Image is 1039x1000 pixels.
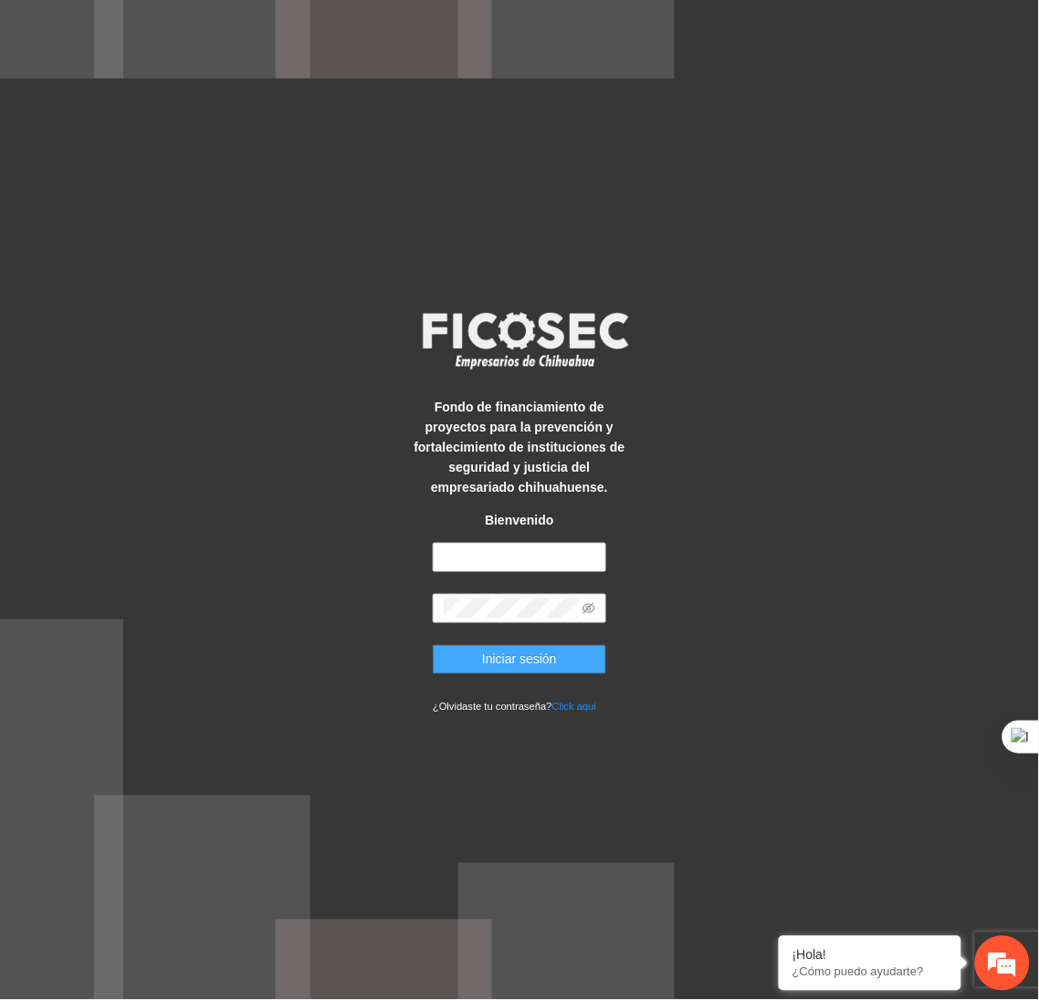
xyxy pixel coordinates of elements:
a: Click aqui [552,702,597,713]
span: eye-invisible [582,602,595,615]
strong: Fondo de financiamiento de proyectos para la prevención y fortalecimiento de instituciones de seg... [414,400,624,495]
strong: Bienvenido [485,513,553,527]
img: logo [411,307,639,374]
button: Iniciar sesión [433,645,606,674]
div: ¡Hola! [792,948,948,963]
p: ¿Cómo puedo ayudarte? [792,965,948,979]
span: Iniciar sesión [482,650,557,670]
small: ¿Olvidaste tu contraseña? [433,702,596,713]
